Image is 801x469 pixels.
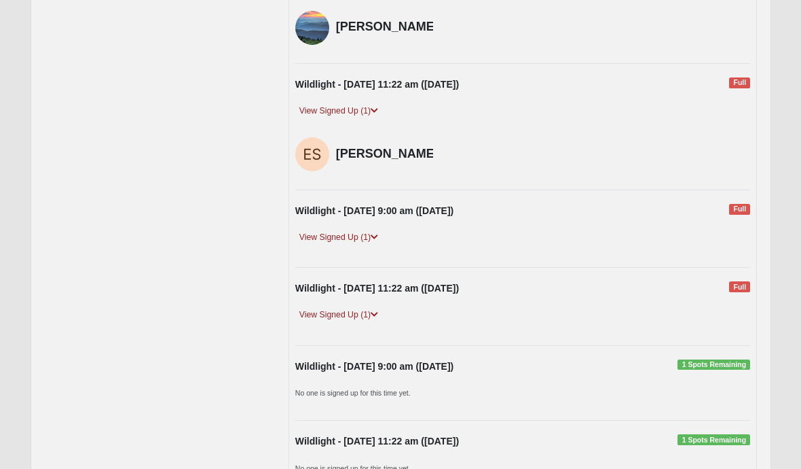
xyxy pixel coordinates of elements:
small: No one is signed up for this time yet. [295,389,411,397]
img: Elizabeth Sanders [295,137,329,171]
strong: Wildlight - [DATE] 11:22 am ([DATE]) [295,436,459,447]
span: Full [729,77,750,88]
h4: [PERSON_NAME] [336,147,439,162]
strong: Wildlight - [DATE] 9:00 am ([DATE]) [295,205,453,216]
a: View Signed Up (1) [295,104,382,118]
span: 1 Spots Remaining [677,360,750,370]
span: Full [729,281,750,292]
a: View Signed Up (1) [295,230,382,245]
span: Full [729,204,750,215]
h4: [PERSON_NAME] [336,20,439,35]
strong: Wildlight - [DATE] 11:22 am ([DATE]) [295,283,459,294]
strong: Wildlight - [DATE] 11:22 am ([DATE]) [295,79,459,90]
a: View Signed Up (1) [295,308,382,322]
span: 1 Spots Remaining [677,434,750,445]
img: Jim Speed [295,11,329,45]
strong: Wildlight - [DATE] 9:00 am ([DATE]) [295,361,453,372]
